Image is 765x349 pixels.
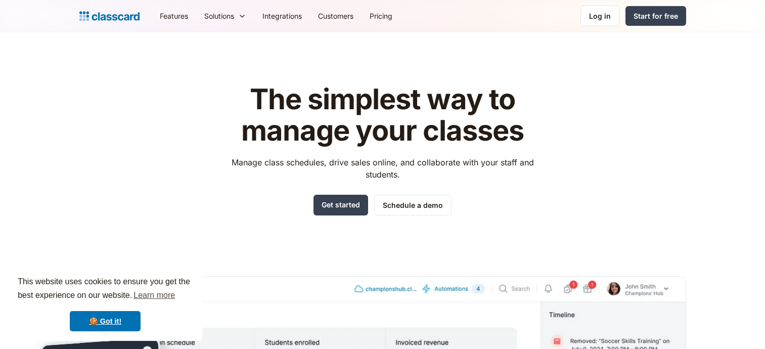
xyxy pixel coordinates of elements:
[196,5,254,27] div: Solutions
[8,266,202,341] div: cookieconsent
[152,5,196,27] a: Features
[132,288,176,303] a: learn more about cookies
[222,156,543,181] p: Manage class schedules, drive sales online, and collaborate with your staff and students.
[79,9,140,23] a: home
[222,84,543,146] h1: The simplest way to manage your classes
[374,195,452,215] a: Schedule a demo
[70,311,141,331] a: dismiss cookie message
[18,276,193,303] span: This website uses cookies to ensure you get the best experience on our website.
[204,11,234,21] div: Solutions
[313,195,368,215] a: Get started
[634,11,678,21] div: Start for free
[254,5,310,27] a: Integrations
[580,6,619,26] a: Log in
[362,5,400,27] a: Pricing
[589,11,611,21] div: Log in
[625,6,686,26] a: Start for free
[310,5,362,27] a: Customers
